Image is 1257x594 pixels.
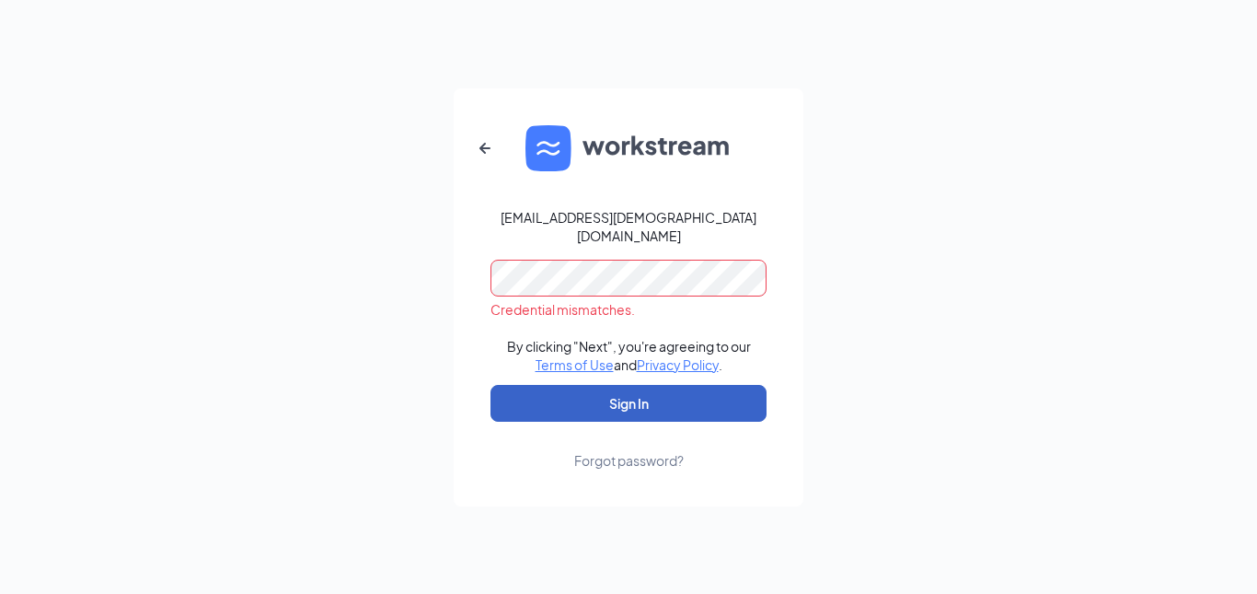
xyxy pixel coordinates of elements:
div: By clicking "Next", you're agreeing to our and . [507,337,751,374]
div: Forgot password? [574,451,684,470]
div: [EMAIL_ADDRESS][DEMOGRAPHIC_DATA][DOMAIN_NAME] [490,208,767,245]
img: WS logo and Workstream text [525,125,732,171]
svg: ArrowLeftNew [474,137,496,159]
div: Credential mismatches. [490,300,767,319]
a: Terms of Use [536,356,614,373]
a: Privacy Policy [637,356,719,373]
button: Sign In [490,385,767,422]
button: ArrowLeftNew [463,126,507,170]
a: Forgot password? [574,422,684,470]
